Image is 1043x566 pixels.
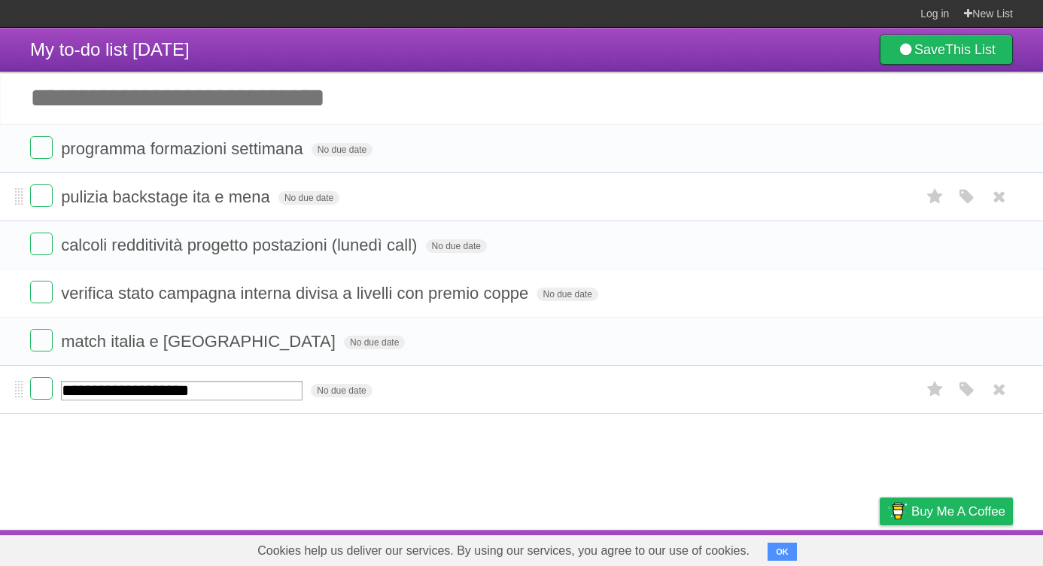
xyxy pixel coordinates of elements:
a: SaveThis List [880,35,1013,65]
img: Buy me a coffee [887,498,908,524]
span: No due date [278,191,339,205]
span: My to-do list [DATE] [30,39,190,59]
button: OK [768,543,797,561]
a: Buy me a coffee [880,498,1013,525]
span: No due date [426,239,487,253]
span: No due date [312,143,372,157]
span: No due date [344,336,405,349]
label: Done [30,377,53,400]
label: Done [30,329,53,351]
a: Terms [809,534,842,562]
span: Cookies help us deliver our services. By using our services, you agree to our use of cookies. [242,536,765,566]
label: Star task [921,377,950,402]
label: Done [30,281,53,303]
span: No due date [537,288,598,301]
span: match italia e [GEOGRAPHIC_DATA] [61,332,339,351]
span: verifica stato campagna interna divisa a livelli con premio coppe [61,284,532,303]
label: Star task [921,184,950,209]
label: Done [30,184,53,207]
a: About [680,534,711,562]
span: pulizia backstage ita e mena [61,187,274,206]
a: Developers [729,534,790,562]
label: Done [30,233,53,255]
span: programma formazioni settimana [61,139,307,158]
a: Privacy [860,534,899,562]
b: This List [945,42,996,57]
span: Buy me a coffee [911,498,1005,525]
label: Done [30,136,53,159]
a: Suggest a feature [918,534,1013,562]
span: calcoli redditività progetto postazioni (lunedì call) [61,236,421,254]
span: No due date [311,384,372,397]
